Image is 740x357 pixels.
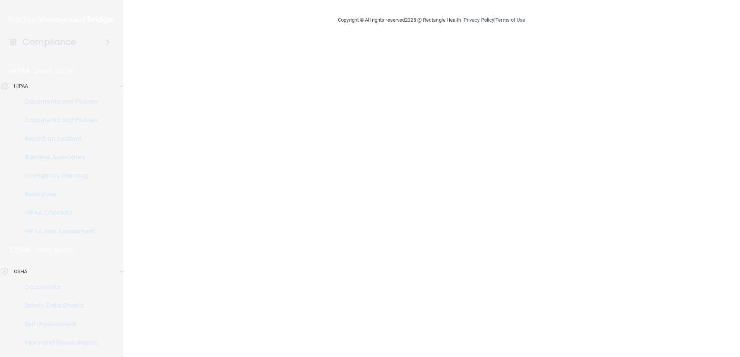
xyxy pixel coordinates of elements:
p: HIPAA Checklist [5,209,111,217]
a: Privacy Policy [464,17,494,23]
p: Business Associates [5,153,111,161]
p: HIPAA [10,66,30,75]
p: Learn More! [34,66,75,75]
div: Copyright © All rights reserved 2025 @ Rectangle Health | | [290,8,573,32]
p: HIPAA [14,82,28,91]
p: Resources [5,190,111,198]
p: Documents [5,283,111,291]
p: Emergency Planning [5,172,111,180]
p: Documents and Policies [5,98,111,105]
p: OSHA [14,267,27,276]
a: Terms of Use [495,17,525,23]
p: Self-Assessment [5,320,111,328]
p: Safety Data Sheets [5,302,111,309]
h4: Compliance [22,37,76,48]
img: PMB logo [9,12,114,27]
p: HIPAA Risk Assessment [5,228,111,235]
p: OSHA [10,245,30,255]
p: Learn More! [34,245,75,255]
p: Report an Incident [5,135,111,143]
p: Injury and Illness Report [5,339,111,347]
p: Documents and Policies [5,116,111,124]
